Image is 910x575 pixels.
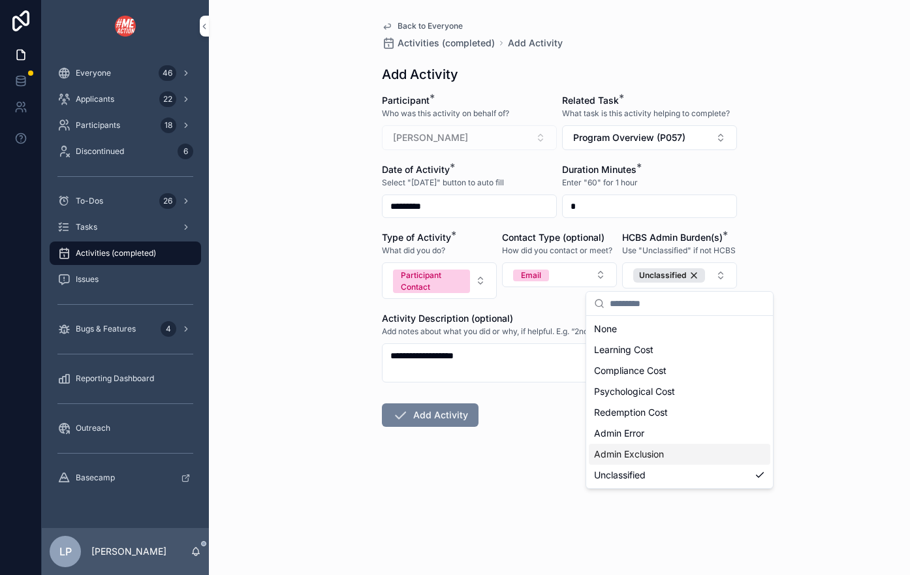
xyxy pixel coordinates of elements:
[50,241,201,265] a: Activities (completed)
[50,61,201,85] a: Everyone46
[622,232,723,243] span: HCBS Admin Burden(s)
[382,245,445,256] span: What did you do?
[76,324,136,334] span: Bugs & Features
[562,164,636,175] span: Duration Minutes
[50,466,201,490] a: Basecamp
[502,262,617,287] button: Select Button
[50,114,201,137] a: Participants18
[382,262,497,299] button: Select Button
[76,274,99,285] span: Issues
[42,52,209,506] div: scrollable content
[76,196,103,206] span: To-Dos
[586,316,773,488] div: Suggestions
[589,319,770,339] div: None
[382,178,504,188] span: Select "[DATE]" button to auto fill
[50,416,201,440] a: Outreach
[401,270,462,293] div: Participant Contact
[382,37,495,50] a: Activities (completed)
[161,321,176,337] div: 4
[178,144,193,159] div: 6
[562,95,619,106] span: Related Task
[398,21,463,31] span: Back to Everyone
[573,131,685,144] span: Program Overview (P057)
[382,313,513,324] span: Activity Description (optional)
[50,87,201,111] a: Applicants22
[76,373,154,384] span: Reporting Dashboard
[76,68,111,78] span: Everyone
[50,189,201,213] a: To-Dos26
[562,125,737,150] button: Select Button
[50,268,201,291] a: Issues
[594,427,644,440] span: Admin Error
[398,37,495,50] span: Activities (completed)
[594,343,653,356] span: Learning Cost
[91,545,166,558] p: [PERSON_NAME]
[594,406,668,419] span: Redemption Cost
[161,117,176,133] div: 18
[639,270,686,281] span: Unclassified
[76,222,97,232] span: Tasks
[622,245,736,256] span: Use "Unclassified" if not HCBS
[50,140,201,163] a: Discontinued6
[382,21,463,31] a: Back to Everyone
[382,232,451,243] span: Type of Activity
[50,367,201,390] a: Reporting Dashboard
[562,178,638,188] span: Enter "60" for 1 hour
[50,215,201,239] a: Tasks
[76,248,156,258] span: Activities (completed)
[76,473,115,483] span: Basecamp
[59,544,72,559] span: LP
[382,326,652,337] span: Add notes about what you did or why, if helpful. E.g. “2nd contact attempt”
[159,91,176,107] div: 22
[594,385,675,398] span: Psychological Cost
[502,245,612,256] span: How did you contact or meet?
[76,146,124,157] span: Discontinued
[50,317,201,341] a: Bugs & Features4
[159,193,176,209] div: 26
[633,268,705,283] button: Unselect 15
[382,95,430,106] span: Participant
[159,65,176,81] div: 46
[508,37,563,50] a: Add Activity
[382,403,479,427] button: Add Activity
[76,94,114,104] span: Applicants
[594,364,667,377] span: Compliance Cost
[594,448,664,461] span: Admin Exclusion
[594,469,646,482] span: Unclassified
[76,120,120,131] span: Participants
[562,108,730,119] span: What task is this activity helping to complete?
[622,262,737,288] button: Select Button
[502,232,604,243] span: Contact Type (optional)
[115,16,136,37] img: App logo
[382,108,509,119] span: Who was this activity on behalf of?
[382,164,450,175] span: Date of Activity
[76,423,110,433] span: Outreach
[382,65,458,84] h1: Add Activity
[521,270,541,281] div: Email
